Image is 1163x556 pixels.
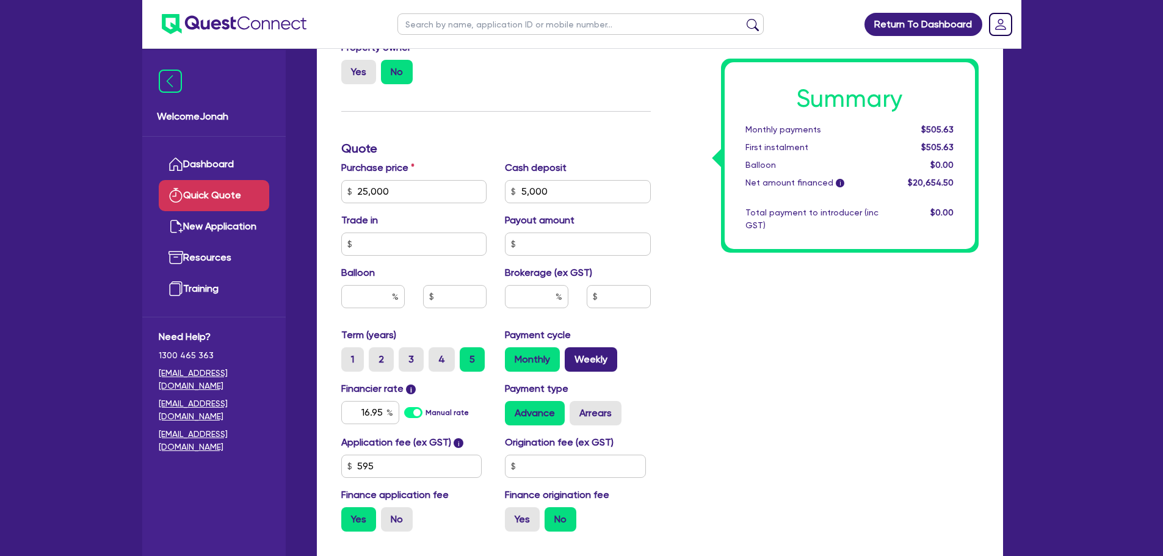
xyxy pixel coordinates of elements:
[159,180,269,211] a: Quick Quote
[341,507,376,532] label: Yes
[159,273,269,305] a: Training
[505,488,609,502] label: Finance origination fee
[429,347,455,372] label: 4
[505,265,592,280] label: Brokerage (ex GST)
[162,14,306,34] img: quest-connect-logo-blue
[505,347,560,372] label: Monthly
[505,401,565,425] label: Advance
[406,385,416,394] span: i
[159,211,269,242] a: New Application
[157,109,271,124] span: Welcome Jonah
[381,507,413,532] label: No
[736,123,888,136] div: Monthly payments
[159,242,269,273] a: Resources
[736,206,888,232] div: Total payment to introducer (inc GST)
[369,347,394,372] label: 2
[341,328,396,342] label: Term (years)
[168,281,183,296] img: training
[505,435,614,450] label: Origination fee (ex GST)
[985,9,1016,40] a: Dropdown toggle
[921,125,954,134] span: $505.63
[341,60,376,84] label: Yes
[505,328,571,342] label: Payment cycle
[341,347,364,372] label: 1
[745,84,954,114] h1: Summary
[399,347,424,372] label: 3
[570,401,621,425] label: Arrears
[505,507,540,532] label: Yes
[736,141,888,154] div: First instalment
[864,13,982,36] a: Return To Dashboard
[908,178,954,187] span: $20,654.50
[930,160,954,170] span: $0.00
[921,142,954,152] span: $505.63
[168,250,183,265] img: resources
[545,507,576,532] label: No
[341,488,449,502] label: Finance application fee
[836,179,844,188] span: i
[341,161,415,175] label: Purchase price
[159,397,269,423] a: [EMAIL_ADDRESS][DOMAIN_NAME]
[460,347,485,372] label: 5
[341,265,375,280] label: Balloon
[397,13,764,35] input: Search by name, application ID or mobile number...
[381,60,413,84] label: No
[505,213,574,228] label: Payout amount
[159,428,269,453] a: [EMAIL_ADDRESS][DOMAIN_NAME]
[426,407,469,418] label: Manual rate
[341,141,651,156] h3: Quote
[159,367,269,392] a: [EMAIL_ADDRESS][DOMAIN_NAME]
[159,149,269,180] a: Dashboard
[159,330,269,344] span: Need Help?
[565,347,617,372] label: Weekly
[341,435,451,450] label: Application fee (ex GST)
[159,349,269,362] span: 1300 465 363
[736,159,888,171] div: Balloon
[168,188,183,203] img: quick-quote
[930,208,954,217] span: $0.00
[454,438,463,448] span: i
[736,176,888,189] div: Net amount financed
[341,381,416,396] label: Financier rate
[505,161,567,175] label: Cash deposit
[159,70,182,93] img: icon-menu-close
[341,213,378,228] label: Trade in
[168,219,183,234] img: new-application
[505,381,568,396] label: Payment type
